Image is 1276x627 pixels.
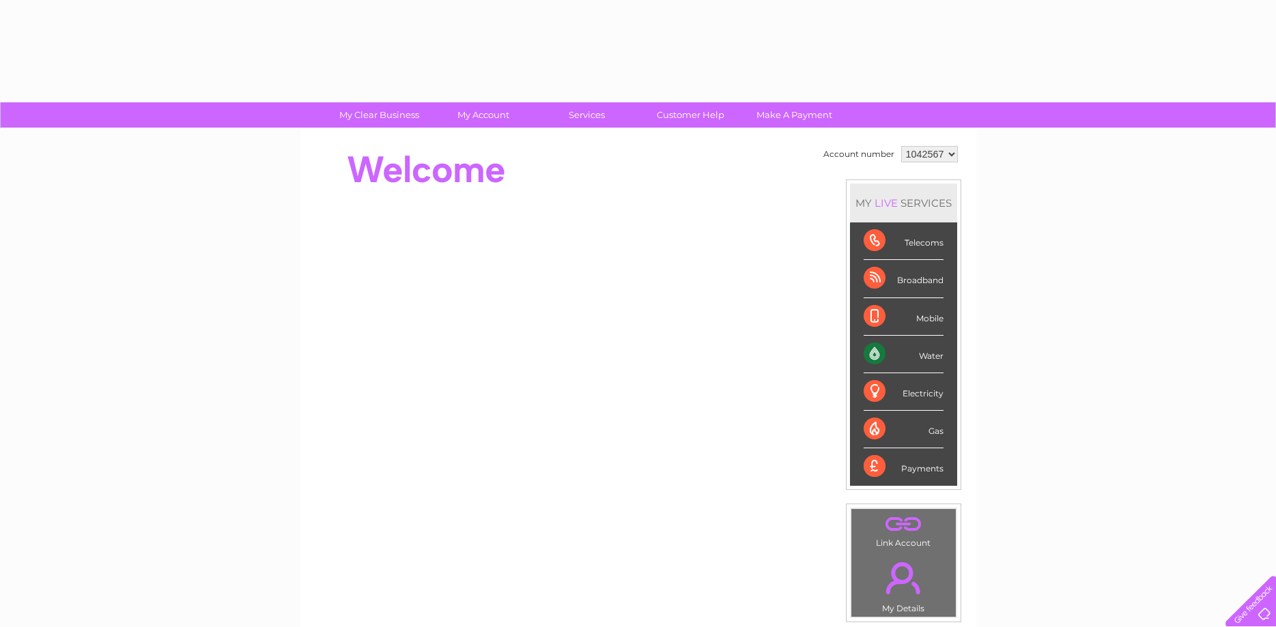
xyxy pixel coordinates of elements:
div: MY SERVICES [850,184,957,222]
a: My Account [427,102,539,128]
div: Payments [864,448,944,485]
div: Mobile [864,298,944,336]
div: Water [864,336,944,373]
div: Gas [864,411,944,448]
div: Broadband [864,260,944,297]
a: Services [530,102,643,128]
a: Customer Help [634,102,747,128]
a: My Clear Business [323,102,436,128]
div: Electricity [864,373,944,411]
div: LIVE [872,196,901,209]
a: . [855,512,952,536]
div: Telecoms [864,222,944,260]
td: My Details [851,551,956,617]
a: . [855,554,952,602]
td: Account number [820,143,898,166]
td: Link Account [851,508,956,551]
a: Make A Payment [738,102,851,128]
